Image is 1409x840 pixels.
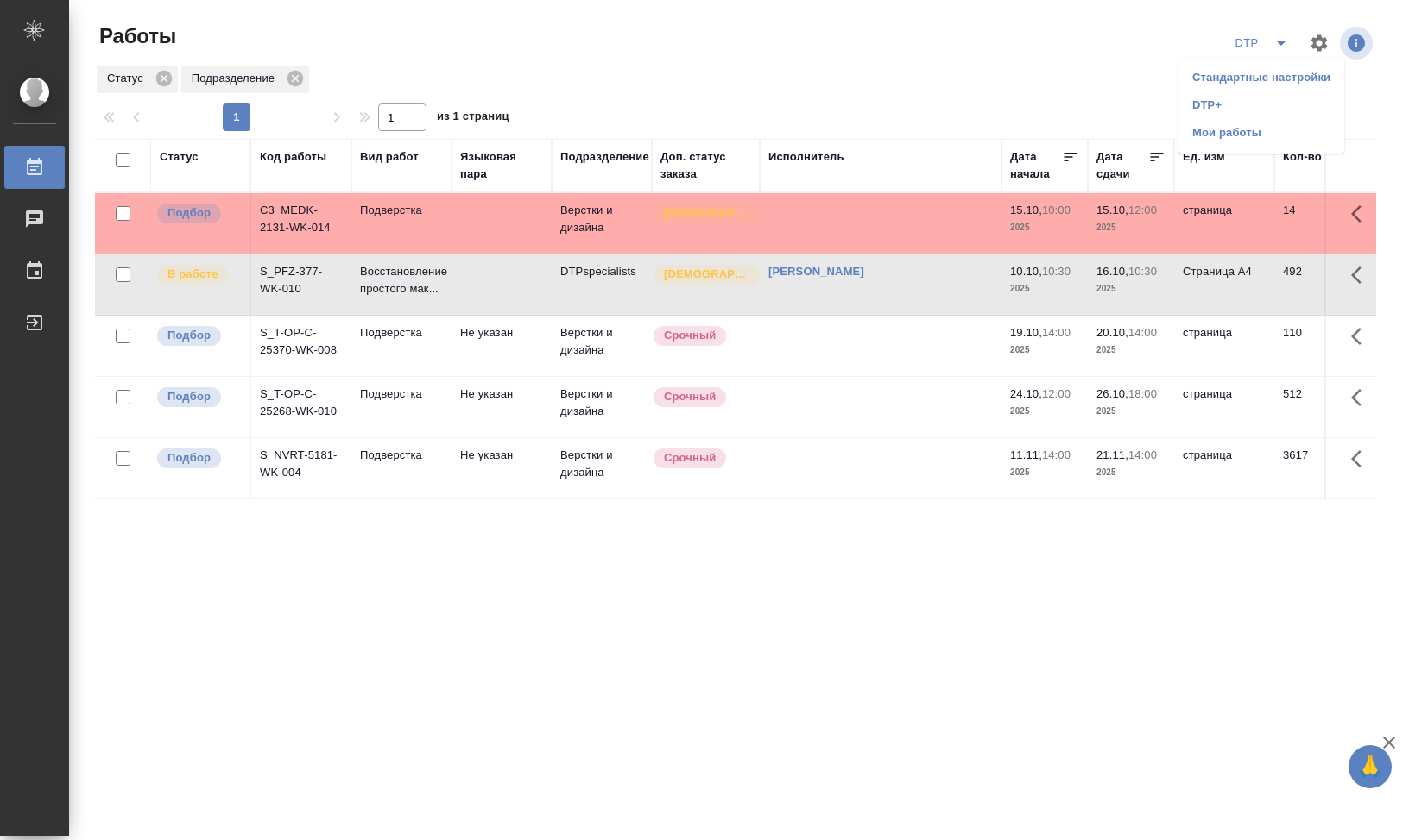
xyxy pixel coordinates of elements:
p: 2025 [1010,403,1079,420]
div: Можно подбирать исполнителей [155,324,241,348]
button: Здесь прячутся важные кнопки [1341,193,1382,235]
p: 16.10, [1096,265,1128,278]
div: Статус [160,148,199,166]
p: Подбор [167,449,211,467]
td: 512 [1274,377,1361,437]
p: 14:00 [1042,326,1071,339]
div: Можно подбирать исполнителей [155,202,241,225]
p: 10:00 [1042,204,1071,216]
td: S_T-OP-C-25268-WK-010 [251,377,351,437]
p: Подверстка [360,386,443,403]
td: Не указан [452,316,552,376]
td: 3617 [1274,438,1361,498]
td: S_T-OP-C-25370-WK-008 [251,316,351,376]
a: [PERSON_NAME] [768,265,864,278]
td: Верстки и дизайна [552,316,652,376]
p: 2025 [1096,403,1166,420]
p: Подверстка [360,447,443,464]
p: Статус [107,70,149,87]
p: Подбор [167,388,211,405]
p: 10.10, [1010,265,1042,278]
span: 🙏 [1355,749,1385,785]
p: 2025 [1010,280,1079,298]
p: В работе [167,266,218,283]
p: Подверстка [360,202,443,219]
div: Можно подбирать исполнителей [155,386,241,409]
td: Не указан [452,438,552,498]
td: S_PFZ-377-WK-010 [251,254,351,315]
td: C3_MEDK-2131-WK-014 [251,193,351,254]
p: [DEMOGRAPHIC_DATA] [664,204,750,222]
div: split button [1229,29,1298,57]
div: Подразделение [560,148,649,166]
p: 14:00 [1128,326,1157,339]
td: страница [1174,377,1274,437]
td: Страница А4 [1174,254,1274,315]
div: Кол-во [1283,148,1322,166]
td: Верстки и дизайна [552,377,652,437]
p: [DEMOGRAPHIC_DATA] [664,266,750,283]
div: Исполнитель выполняет работу [155,263,241,286]
p: 2025 [1010,219,1079,236]
p: 2025 [1096,219,1166,236]
p: 15.10, [1010,204,1042,216]
button: 🙏 [1349,745,1392,788]
div: Дата начала [1010,148,1062,183]
td: 110 [1274,316,1361,376]
p: Подбор [167,204,211,222]
div: Языковая пара [460,148,543,183]
button: Здесь прячутся важные кнопки [1341,254,1382,296]
p: 20.10, [1096,326,1128,339]
p: 2025 [1010,342,1079,359]
td: 492 [1274,254,1361,315]
td: 14 [1274,193,1361,254]
p: 19.10, [1010,326,1042,339]
p: 2025 [1010,464,1079,481]
button: Здесь прячутся важные кнопки [1341,438,1382,480]
span: Настроить таблицу [1298,22,1340,64]
p: Срочный [664,449,716,467]
p: 2025 [1096,342,1166,359]
p: 10:30 [1128,265,1157,278]
td: страница [1174,438,1274,498]
p: 11.11, [1010,448,1042,461]
p: Срочный [664,388,716,405]
span: Посмотреть информацию [1340,27,1376,60]
td: Верстки и дизайна [552,438,652,498]
p: 12:00 [1128,204,1157,216]
p: 18:00 [1128,387,1157,400]
span: Работы [95,22,176,50]
td: S_NVRT-5181-WK-004 [251,438,351,498]
button: Здесь прячутся важные кнопки [1341,316,1382,357]
div: Код работы [260,148,326,166]
p: Срочный [664,327,716,344]
p: 2025 [1096,464,1166,481]
div: Вид работ [360,148,419,166]
div: Доп. статус заказа [660,148,751,183]
p: 14:00 [1042,448,1071,461]
p: 2025 [1096,280,1166,298]
p: Подбор [167,327,211,344]
div: Ед. изм [1183,148,1225,166]
p: 24.10, [1010,387,1042,400]
td: страница [1174,193,1274,254]
p: 14:00 [1128,448,1157,461]
td: Не указан [452,377,552,437]
div: Статус [97,66,178,93]
p: 21.11, [1096,448,1128,461]
div: Можно подбирать исполнителей [155,447,241,470]
div: Подразделение [181,66,309,93]
button: Здесь прячутся важные кнопки [1341,377,1382,418]
li: Мои работы [1178,119,1344,147]
p: Подверстка [360,324,443,342]
td: DTPspecialists [552,254,652,315]
p: 12:00 [1042,387,1071,400]
td: Верстки и дизайна [552,193,652,254]
td: страница [1174,316,1274,376]
p: 10:30 [1042,265,1071,278]
div: Дата сдачи [1096,148,1148,183]
p: Восстановление простого мак... [360,263,443,298]
p: 15.10, [1096,204,1128,216]
li: DTP+ [1178,91,1344,119]
span: из 1 страниц [437,106,509,131]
